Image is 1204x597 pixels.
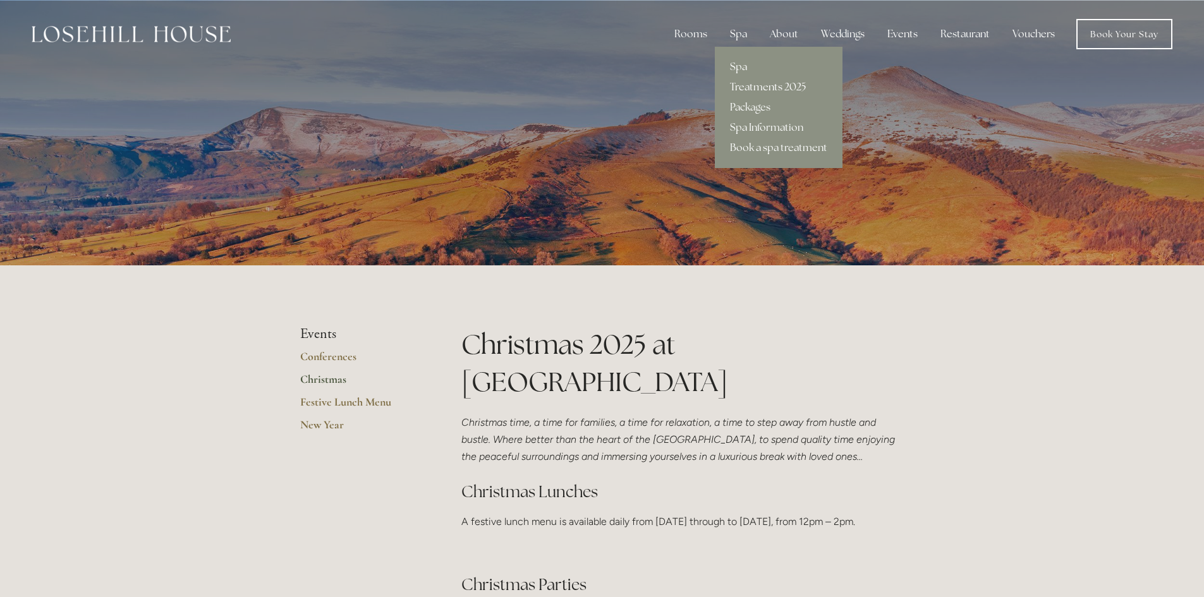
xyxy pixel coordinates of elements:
a: Christmas [300,372,421,395]
a: Book Your Stay [1076,19,1172,49]
a: Spa Information [715,118,842,138]
a: Treatments 2025 [715,77,842,97]
img: Losehill House [32,26,231,42]
div: Restaurant [930,21,1000,47]
a: Book a spa treatment [715,138,842,158]
h1: Christmas 2025 at [GEOGRAPHIC_DATA] [461,326,904,401]
a: Conferences [300,349,421,372]
a: New Year [300,418,421,440]
div: Weddings [811,21,875,47]
a: Festive Lunch Menu [300,395,421,418]
li: Events [300,326,421,342]
div: Events [877,21,928,47]
h2: Christmas Lunches [461,481,904,503]
h2: Christmas Parties [461,574,904,596]
div: Spa [720,21,757,47]
a: Vouchers [1002,21,1065,47]
div: Rooms [664,21,717,47]
em: Christmas time, a time for families, a time for relaxation, a time to step away from hustle and b... [461,416,897,462]
a: Packages [715,97,842,118]
div: About [760,21,808,47]
a: Spa [715,57,842,77]
p: A festive lunch menu is available daily from [DATE] through to [DATE], from 12pm – 2pm. [461,513,904,530]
